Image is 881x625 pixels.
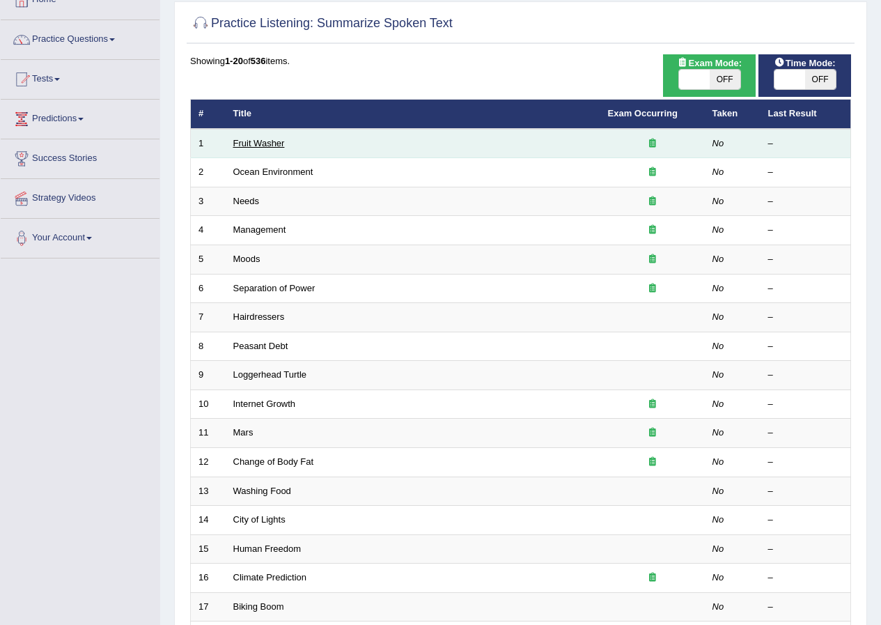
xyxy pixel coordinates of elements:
[233,167,313,177] a: Ocean Environment
[190,13,453,34] h2: Practice Listening: Summarize Spoken Text
[191,361,226,390] td: 9
[1,139,159,174] a: Success Stories
[191,506,226,535] td: 14
[191,216,226,245] td: 4
[191,100,226,129] th: #
[712,167,724,177] em: No
[1,20,159,55] a: Practice Questions
[712,514,724,525] em: No
[608,398,697,411] div: Exam occurring question
[233,427,254,438] a: Mars
[233,399,296,409] a: Internet Growth
[712,601,724,612] em: No
[769,56,841,70] span: Time Mode:
[1,219,159,254] a: Your Account
[608,224,697,237] div: Exam occurring question
[768,369,843,382] div: –
[712,224,724,235] em: No
[712,486,724,496] em: No
[191,158,226,187] td: 2
[233,456,314,467] a: Change of Body Fat
[608,282,697,295] div: Exam occurring question
[768,398,843,411] div: –
[191,389,226,419] td: 10
[712,311,724,322] em: No
[1,179,159,214] a: Strategy Videos
[608,456,697,469] div: Exam occurring question
[672,56,747,70] span: Exam Mode:
[233,254,260,264] a: Moods
[768,282,843,295] div: –
[251,56,266,66] b: 536
[712,399,724,409] em: No
[768,137,843,151] div: –
[191,534,226,564] td: 15
[663,54,756,97] div: Show exams occurring in exams
[768,311,843,324] div: –
[705,100,761,129] th: Taken
[191,332,226,361] td: 8
[608,253,697,266] div: Exam occurring question
[190,54,851,68] div: Showing of items.
[191,274,226,303] td: 6
[712,254,724,264] em: No
[768,601,843,614] div: –
[191,592,226,622] td: 17
[768,514,843,527] div: –
[712,427,724,438] em: No
[712,369,724,380] em: No
[608,108,678,118] a: Exam Occurring
[233,514,286,525] a: City of Lights
[712,283,724,293] em: No
[768,571,843,585] div: –
[233,543,302,554] a: Human Freedom
[1,60,159,95] a: Tests
[191,245,226,275] td: 5
[712,572,724,582] em: No
[768,253,843,266] div: –
[191,447,226,477] td: 12
[805,70,836,89] span: OFF
[233,283,315,293] a: Separation of Power
[712,196,724,206] em: No
[191,477,226,506] td: 13
[608,166,697,179] div: Exam occurring question
[233,601,284,612] a: Biking Boom
[191,187,226,216] td: 3
[768,456,843,469] div: –
[233,369,307,380] a: Loggerhead Turtle
[233,572,307,582] a: Climate Prediction
[233,486,291,496] a: Washing Food
[226,100,600,129] th: Title
[608,137,697,151] div: Exam occurring question
[1,100,159,134] a: Predictions
[233,341,288,351] a: Peasant Debt
[608,571,697,585] div: Exam occurring question
[225,56,243,66] b: 1-20
[191,564,226,593] td: 16
[712,543,724,554] em: No
[768,166,843,179] div: –
[608,426,697,440] div: Exam occurring question
[233,138,285,148] a: Fruit Washer
[233,224,286,235] a: Management
[768,426,843,440] div: –
[768,485,843,498] div: –
[191,129,226,158] td: 1
[712,341,724,351] em: No
[233,196,260,206] a: Needs
[768,340,843,353] div: –
[710,70,740,89] span: OFF
[768,195,843,208] div: –
[761,100,851,129] th: Last Result
[712,138,724,148] em: No
[608,195,697,208] div: Exam occurring question
[768,543,843,556] div: –
[191,303,226,332] td: 7
[191,419,226,448] td: 11
[233,311,285,322] a: Hairdressers
[712,456,724,467] em: No
[768,224,843,237] div: –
